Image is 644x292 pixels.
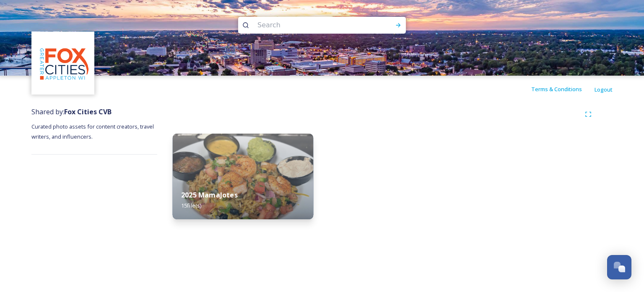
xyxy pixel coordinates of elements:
[531,85,582,93] span: Terms & Conditions
[595,86,613,93] span: Logout
[64,107,112,116] strong: Fox Cities CVB
[173,134,313,219] img: b910cb2e-d2f8-4854-ac04-3fbb1ed85c6f.jpg
[181,190,238,200] strong: 2025 MamaJotes
[181,202,201,209] span: 15 file(s)
[33,33,93,94] img: images.png
[253,16,368,34] input: Search
[607,255,631,279] button: Open Chat
[531,84,595,94] a: Terms & Conditions
[31,123,155,140] span: Curated photo assets for content creators, travel writers, and influencers.
[31,107,112,116] span: Shared by:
